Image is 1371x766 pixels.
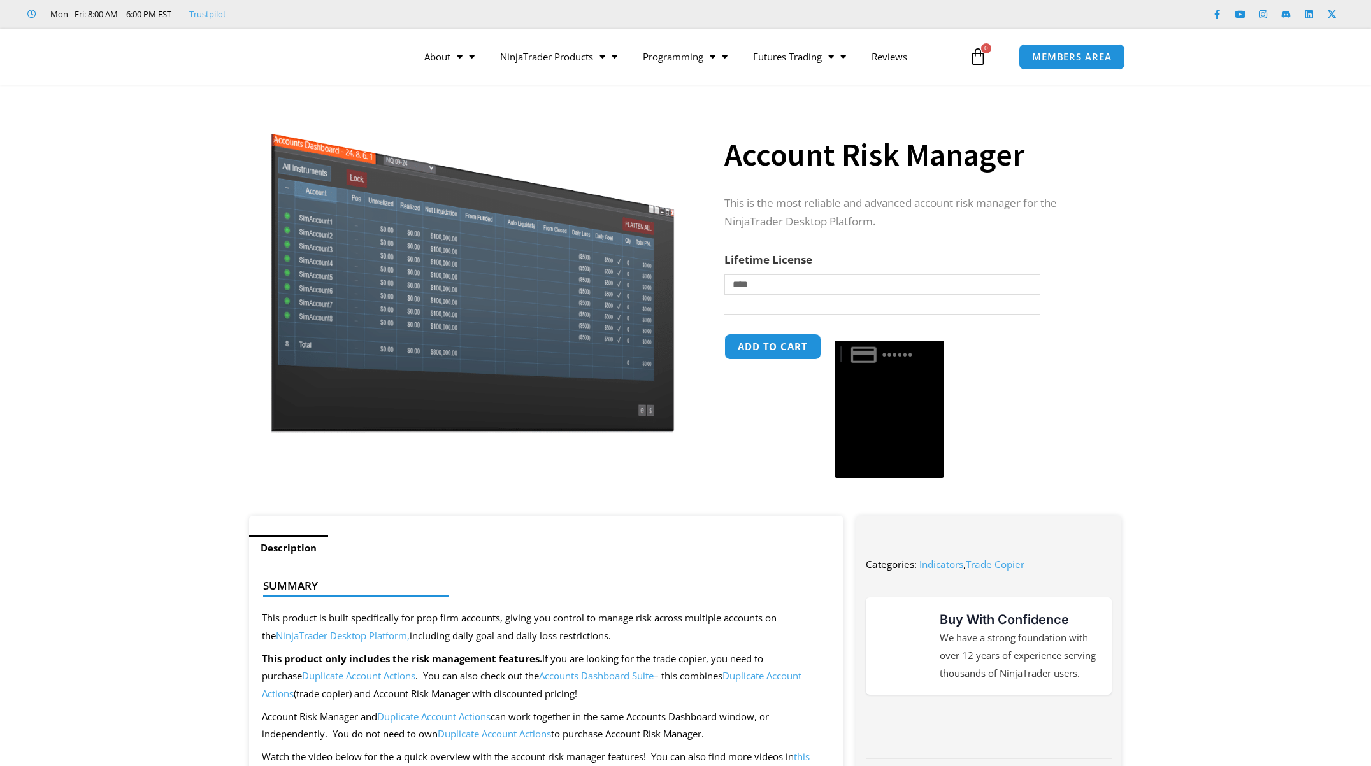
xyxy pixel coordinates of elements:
span: Mon - Fri: 8:00 AM – 6:00 PM EST [47,6,171,22]
a: About [412,42,487,71]
a: Description [249,535,328,560]
iframe: Secure payment input frame [832,332,947,333]
p: Account Risk Manager and can work together in the same Accounts Dashboard window, or independentl... [262,708,831,744]
text: •••••• [882,348,914,362]
a: Trustpilot [189,6,226,22]
a: MEMBERS AREA [1019,44,1125,70]
label: Lifetime License [724,252,812,267]
a: Accounts Dashboard Suite [539,669,654,682]
img: LogoAI | Affordable Indicators – NinjaTrader [229,34,366,80]
p: We have a strong foundation with over 12 years of experience serving thousands of NinjaTrader users. [940,629,1099,683]
a: NinjaTrader Desktop Platform, [276,629,410,642]
img: NinjaTrader Wordmark color RGB | Affordable Indicators – NinjaTrader [893,715,1084,739]
a: Duplicate Account Actions [438,727,551,740]
h1: Account Risk Manager [724,132,1096,177]
h3: Buy With Confidence [940,610,1099,629]
a: Reviews [859,42,920,71]
button: Buy with GPay [835,341,944,478]
a: 0 [950,38,1006,75]
a: Clear options [724,301,744,310]
img: Screenshot 2024-08-26 15462845454 [268,107,677,433]
p: This product is built specifically for prop firm accounts, giving you control to manage risk acro... [262,609,831,645]
h4: Summary [263,579,819,592]
span: 0 [981,43,991,53]
nav: Menu [412,42,966,71]
a: Duplicate Account Actions [377,710,491,723]
button: Add to cart [724,334,821,360]
a: Duplicate Account Actions [302,669,415,682]
span: MEMBERS AREA [1032,52,1112,62]
a: Trade Copier [966,558,1024,571]
a: NinjaTrader Products [487,42,630,71]
img: mark thumbs good 43913 | Affordable Indicators – NinjaTrader [879,623,924,669]
span: , [919,558,1024,571]
a: Indicators [919,558,963,571]
p: This is the most reliable and advanced account risk manager for the NinjaTrader Desktop Platform. [724,194,1096,231]
p: If you are looking for the trade copier, you need to purchase . You can also check out the – this... [262,650,831,704]
a: Futures Trading [740,42,859,71]
strong: This product only includes the risk management features. [262,652,542,665]
span: Categories: [866,558,917,571]
a: Programming [630,42,740,71]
